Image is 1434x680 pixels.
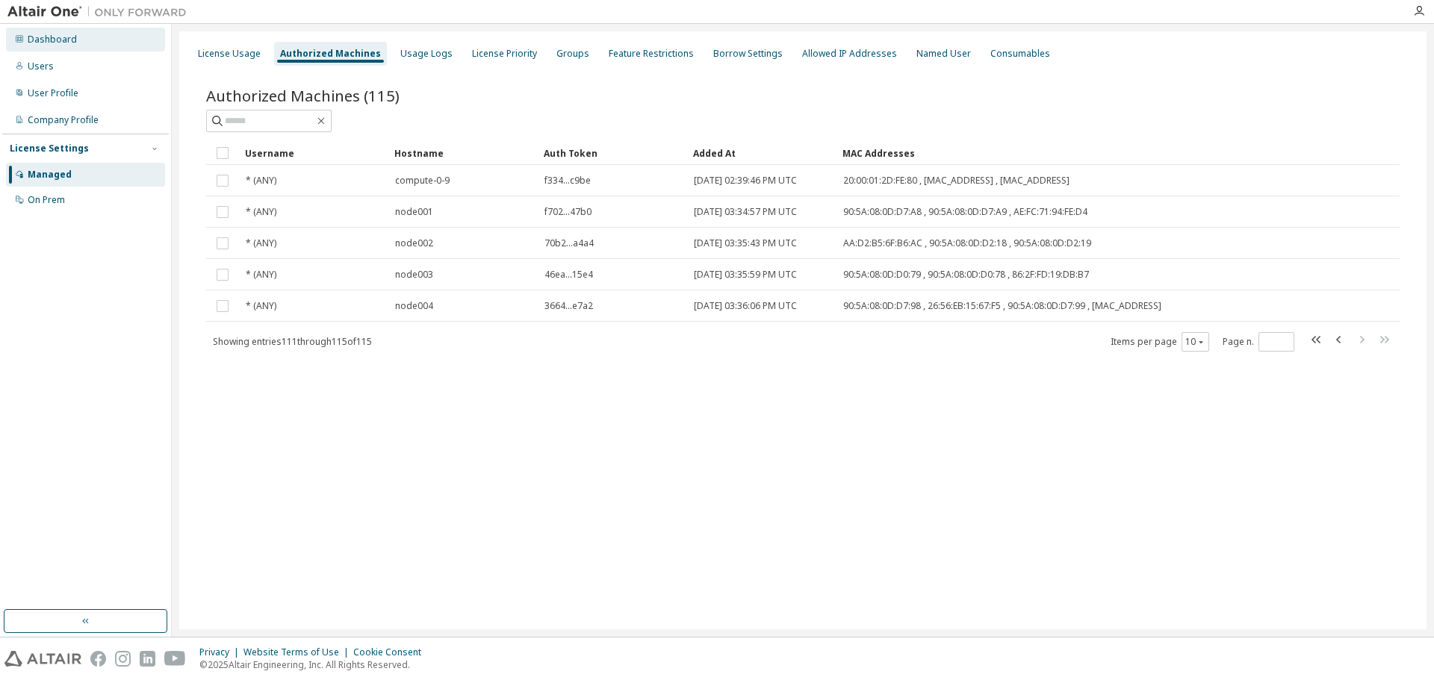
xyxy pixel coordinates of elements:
[198,48,261,60] div: License Usage
[694,237,797,249] span: [DATE] 03:35:43 PM UTC
[843,175,1070,187] span: 20:00:01:2D:FE:80 , [MAC_ADDRESS] , [MAC_ADDRESS]
[353,646,430,658] div: Cookie Consent
[472,48,537,60] div: License Priority
[694,300,797,312] span: [DATE] 03:36:06 PM UTC
[990,48,1050,60] div: Consumables
[28,87,78,99] div: User Profile
[556,48,589,60] div: Groups
[394,141,532,165] div: Hostname
[395,206,433,218] span: node001
[246,269,276,281] span: * (ANY)
[4,651,81,667] img: altair_logo.svg
[544,269,593,281] span: 46ea...15e4
[1223,332,1294,352] span: Page n.
[802,48,897,60] div: Allowed IP Addresses
[694,269,797,281] span: [DATE] 03:35:59 PM UTC
[395,269,433,281] span: node003
[206,85,400,106] span: Authorized Machines (115)
[246,206,276,218] span: * (ANY)
[140,651,155,667] img: linkedin.svg
[395,237,433,249] span: node002
[199,658,430,671] p: © 2025 Altair Engineering, Inc. All Rights Reserved.
[544,237,594,249] span: 70b2...a4a4
[28,169,72,181] div: Managed
[395,300,433,312] span: node004
[199,646,243,658] div: Privacy
[28,194,65,206] div: On Prem
[28,114,99,126] div: Company Profile
[544,141,681,165] div: Auth Token
[90,651,106,667] img: facebook.svg
[694,206,797,218] span: [DATE] 03:34:57 PM UTC
[246,237,276,249] span: * (ANY)
[246,175,276,187] span: * (ANY)
[10,143,89,155] div: License Settings
[694,175,797,187] span: [DATE] 02:39:46 PM UTC
[7,4,194,19] img: Altair One
[693,141,831,165] div: Added At
[280,48,381,60] div: Authorized Machines
[115,651,131,667] img: instagram.svg
[713,48,783,60] div: Borrow Settings
[544,206,592,218] span: f702...47b0
[843,206,1087,218] span: 90:5A:08:0D:D7:A8 , 90:5A:08:0D:D7:A9 , AE:FC:71:94:FE:D4
[843,300,1161,312] span: 90:5A:08:0D:D7:98 , 26:56:EB:15:67:F5 , 90:5A:08:0D:D7:99 , [MAC_ADDRESS]
[213,335,372,348] span: Showing entries 111 through 115 of 115
[544,175,591,187] span: f334...c9be
[400,48,453,60] div: Usage Logs
[246,300,276,312] span: * (ANY)
[1111,332,1209,352] span: Items per page
[842,141,1243,165] div: MAC Addresses
[1185,336,1205,348] button: 10
[245,141,382,165] div: Username
[395,175,450,187] span: compute-0-9
[164,651,186,667] img: youtube.svg
[544,300,593,312] span: 3664...e7a2
[843,237,1091,249] span: AA:D2:B5:6F:B6:AC , 90:5A:08:0D:D2:18 , 90:5A:08:0D:D2:19
[243,646,353,658] div: Website Terms of Use
[609,48,694,60] div: Feature Restrictions
[843,269,1089,281] span: 90:5A:08:0D:D0:79 , 90:5A:08:0D:D0:78 , 86:2F:FD:19:DB:B7
[28,60,54,72] div: Users
[916,48,971,60] div: Named User
[28,34,77,46] div: Dashboard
